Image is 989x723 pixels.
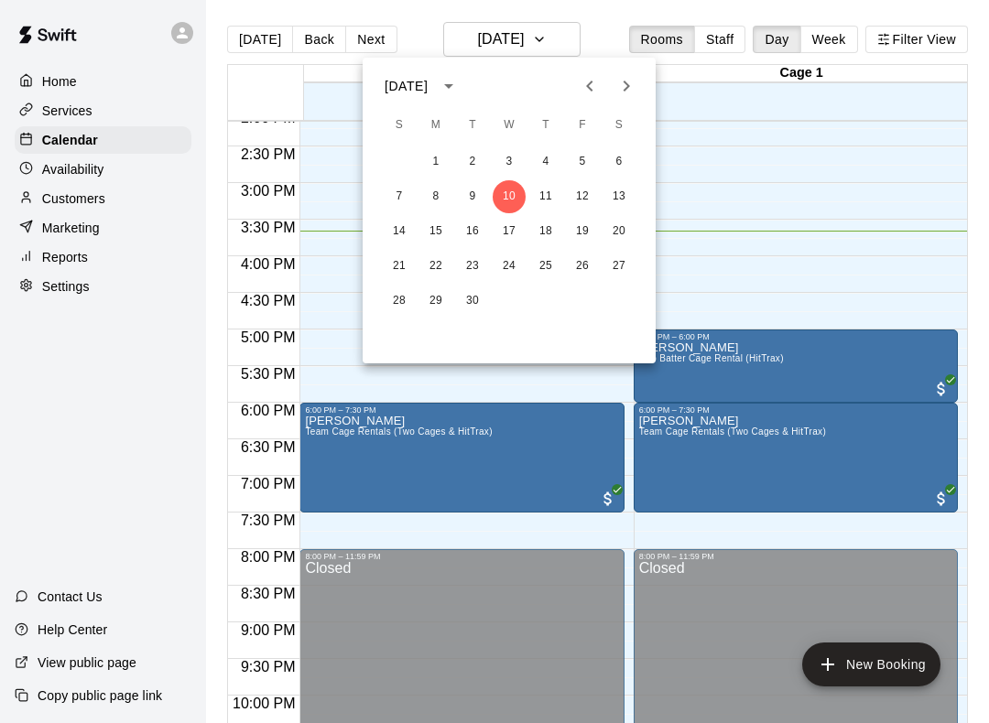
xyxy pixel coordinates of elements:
[603,250,636,283] button: 27
[383,107,416,144] span: Sunday
[419,180,452,213] button: 8
[493,146,526,178] button: 3
[385,77,428,96] div: [DATE]
[603,180,636,213] button: 13
[571,68,608,104] button: Previous month
[603,107,636,144] span: Saturday
[456,146,489,178] button: 2
[456,107,489,144] span: Tuesday
[493,215,526,248] button: 17
[493,180,526,213] button: 10
[419,285,452,318] button: 29
[566,250,599,283] button: 26
[419,250,452,283] button: 22
[529,146,562,178] button: 4
[383,180,416,213] button: 7
[433,70,464,102] button: calendar view is open, switch to year view
[456,215,489,248] button: 16
[419,215,452,248] button: 15
[493,250,526,283] button: 24
[529,250,562,283] button: 25
[383,285,416,318] button: 28
[383,215,416,248] button: 14
[419,146,452,178] button: 1
[493,107,526,144] span: Wednesday
[566,146,599,178] button: 5
[456,250,489,283] button: 23
[566,107,599,144] span: Friday
[566,215,599,248] button: 19
[529,180,562,213] button: 11
[603,146,636,178] button: 6
[529,215,562,248] button: 18
[383,250,416,283] button: 21
[566,180,599,213] button: 12
[529,107,562,144] span: Thursday
[608,68,645,104] button: Next month
[419,107,452,144] span: Monday
[456,180,489,213] button: 9
[603,215,636,248] button: 20
[456,285,489,318] button: 30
